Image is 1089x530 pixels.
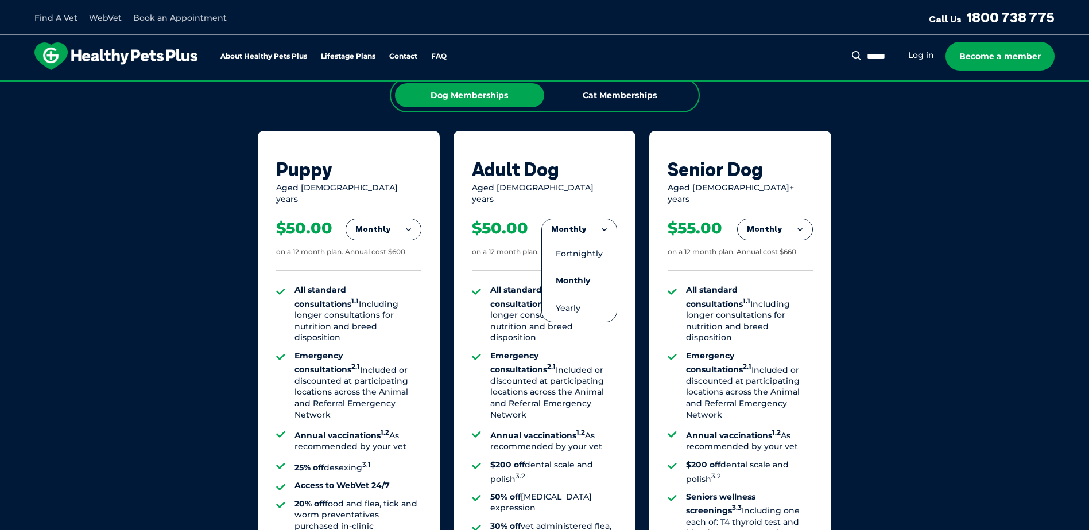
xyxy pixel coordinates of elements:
[294,285,359,309] strong: All standard consultations
[276,219,332,238] div: $50.00
[276,182,421,205] div: Aged [DEMOGRAPHIC_DATA] years
[668,219,722,238] div: $55.00
[294,285,421,344] li: Including longer consultations for nutrition and breed disposition
[220,53,307,60] a: About Healthy Pets Plus
[294,427,421,453] li: As recommended by your vet
[389,53,417,60] a: Contact
[490,285,617,344] li: Including longer consultations for nutrition and breed disposition
[276,247,405,257] div: on a 12 month plan. Annual cost $600
[395,83,544,107] div: Dog Memberships
[34,13,77,23] a: Find A Vet
[294,350,421,420] li: Included or discounted at participating locations across the Animal and Referral Emergency Network
[34,42,197,70] img: hpp-logo
[547,363,556,371] sup: 2.1
[351,297,359,305] sup: 1.1
[351,363,360,371] sup: 2.1
[743,297,750,305] sup: 1.1
[908,50,934,61] a: Log in
[732,504,742,512] sup: 3.3
[89,13,122,23] a: WebVet
[686,285,750,309] strong: All standard consultations
[686,285,813,344] li: Including longer consultations for nutrition and breed disposition
[711,472,721,480] sup: 3.2
[490,427,617,453] li: As recommended by your vet
[362,461,370,469] sup: 3.1
[516,472,525,480] sup: 3.2
[542,240,617,267] li: Fortnightly
[321,53,375,60] a: Lifestage Plans
[294,350,360,375] strong: Emergency consultations
[490,459,617,485] li: dental scale and polish
[472,158,617,180] div: Adult Dog
[431,53,447,60] a: FAQ
[381,428,389,437] sup: 1.2
[490,492,617,514] li: [MEDICAL_DATA] expression
[490,430,585,441] strong: Annual vaccinations
[490,350,617,420] li: Included or discounted at participating locations across the Animal and Referral Emergency Network
[686,350,813,420] li: Included or discounted at participating locations across the Animal and Referral Emergency Network
[490,492,521,502] strong: 50% off
[472,219,528,238] div: $50.00
[490,350,556,375] strong: Emergency consultations
[490,459,525,470] strong: $200 off
[542,267,617,294] li: Monthly
[686,459,720,470] strong: $200 off
[668,182,813,205] div: Aged [DEMOGRAPHIC_DATA]+ years
[472,182,617,205] div: Aged [DEMOGRAPHIC_DATA] years
[276,158,421,180] div: Puppy
[668,158,813,180] div: Senior Dog
[545,83,695,107] div: Cat Memberships
[294,459,421,473] li: desexing
[294,430,389,441] strong: Annual vaccinations
[542,219,617,240] button: Monthly
[686,459,813,485] li: dental scale and polish
[133,13,227,23] a: Book an Appointment
[294,462,324,473] strong: 25% off
[686,492,755,516] strong: Seniors wellness screenings
[472,247,601,257] div: on a 12 month plan. Annual cost $600
[330,80,759,91] span: Proactive, preventative wellness program designed to keep your pet healthier and happier for longer
[542,295,617,322] li: Yearly
[294,498,325,509] strong: 20% off
[738,219,812,240] button: Monthly
[743,363,751,371] sup: 2.1
[490,285,555,309] strong: All standard consultations
[346,219,421,240] button: Monthly
[576,428,585,437] sup: 1.2
[686,350,751,375] strong: Emergency consultations
[929,13,962,25] span: Call Us
[686,427,813,453] li: As recommended by your vet
[850,50,864,61] button: Search
[929,9,1055,26] a: Call Us1800 738 775
[945,42,1055,71] a: Become a member
[294,480,390,490] strong: Access to WebVet 24/7
[668,247,796,257] div: on a 12 month plan. Annual cost $660
[686,430,781,441] strong: Annual vaccinations
[772,428,781,437] sup: 1.2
